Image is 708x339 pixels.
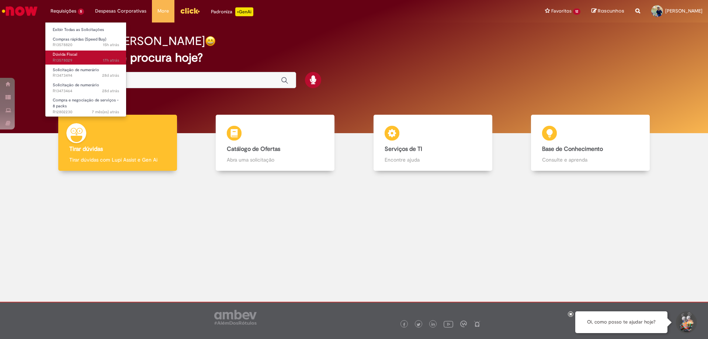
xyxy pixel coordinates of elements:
[542,145,603,153] b: Base de Conhecimento
[551,7,572,15] span: Favoritos
[214,310,257,325] img: logo_footer_ambev_rotulo_gray.png
[53,37,106,42] span: Compras rápidas (Speed Buy)
[598,7,624,14] span: Rascunhos
[103,42,119,48] span: 15h atrás
[69,156,166,163] p: Tirar dúvidas com Lupi Assist e Gen Ai
[235,7,253,16] p: +GenAi
[95,7,146,15] span: Despesas Corporativas
[444,319,453,329] img: logo_footer_youtube.png
[53,88,119,94] span: R13473464
[354,115,512,171] a: Serviços de TI Encontre ajuda
[227,156,323,163] p: Abra uma solicitação
[385,156,481,163] p: Encontre ajuda
[45,81,126,95] a: Aberto R13473464 : Solicitação de numerário
[53,52,77,57] span: Dúvida Fiscal
[474,321,480,327] img: logo_footer_naosei.png
[431,322,435,327] img: logo_footer_linkedin.png
[69,145,103,153] b: Tirar dúvidas
[512,115,670,171] a: Base de Conhecimento Consulte e aprenda
[573,8,580,15] span: 12
[53,97,119,109] span: Compra e negociação de serviços - 8 packs
[197,115,354,171] a: Catálogo de Ofertas Abra uma solicitação
[45,22,126,117] ul: Requisições
[180,5,200,16] img: click_logo_yellow_360x200.png
[103,42,119,48] time: 29/09/2025 18:18:54
[39,115,197,171] a: Tirar dúvidas Tirar dúvidas com Lupi Assist e Gen Ai
[78,8,84,15] span: 5
[103,58,119,63] time: 29/09/2025 16:07:34
[542,156,639,163] p: Consulte e aprenda
[53,82,99,88] span: Solicitação de numerário
[575,311,667,333] div: Oi, como posso te ajudar hoje?
[53,73,119,79] span: R13473494
[157,7,169,15] span: More
[417,323,420,326] img: logo_footer_twitter.png
[675,311,697,333] button: Iniciar Conversa de Suporte
[402,323,406,326] img: logo_footer_facebook.png
[53,58,119,63] span: R13578029
[45,51,126,64] a: Aberto R13578029 : Dúvida Fiscal
[205,36,216,46] img: happy-face.png
[591,8,624,15] a: Rascunhos
[53,67,99,73] span: Solicitação de numerário
[92,109,119,115] time: 12/03/2025 18:17:59
[1,4,39,18] img: ServiceNow
[45,26,126,34] a: Exibir Todas as Solicitações
[227,145,280,153] b: Catálogo de Ofertas
[102,73,119,78] span: 28d atrás
[53,42,119,48] span: R13578820
[51,7,76,15] span: Requisições
[45,66,126,80] a: Aberto R13473494 : Solicitação de numerário
[102,73,119,78] time: 02/09/2025 15:50:25
[102,88,119,94] span: 28d atrás
[211,7,253,16] div: Padroniza
[92,109,119,115] span: 7 mês(es) atrás
[53,109,119,115] span: R12802230
[45,35,126,49] a: Aberto R13578820 : Compras rápidas (Speed Buy)
[64,35,205,48] h2: Bom dia, [PERSON_NAME]
[103,58,119,63] span: 17h atrás
[460,321,467,327] img: logo_footer_workplace.png
[45,96,126,112] a: Aberto R12802230 : Compra e negociação de serviços - 8 packs
[665,8,702,14] span: [PERSON_NAME]
[385,145,422,153] b: Serviços de TI
[64,51,645,64] h2: O que você procura hoje?
[102,88,119,94] time: 02/09/2025 15:46:27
